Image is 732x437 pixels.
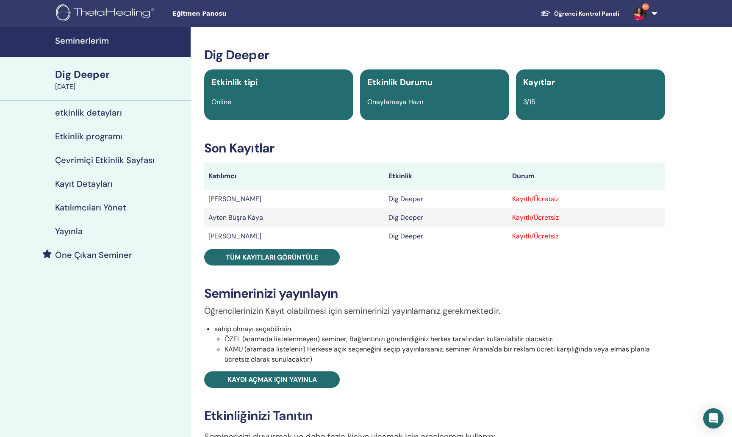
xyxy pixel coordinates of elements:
div: Kayıtlı/Ücretsiz [512,231,661,241]
span: Onaylamaya Hazır [367,97,424,106]
span: Etkinlik tipi [211,77,258,88]
h4: Çevrimiçi Etkinlik Sayfası [55,155,155,165]
span: Kaydı açmak için yayınla [227,375,317,384]
div: Dig Deeper [55,67,186,82]
td: [PERSON_NAME] [204,227,384,246]
span: 9+ [642,3,649,10]
h4: Etkinlik programı [55,131,122,141]
span: 3/15 [523,97,535,106]
h4: Seminerlerim [55,36,186,46]
span: Eğitmen Panosu [172,9,299,18]
p: Öğrencilerinizin Kayıt olabilmesi için seminerinizi yayınlamanız gerekmektedir. [204,304,665,317]
li: KAMU (aramada listelenir) Herkese açık seçeneğini seçip yayınlarsanız, seminer Arama'da bir rekla... [225,344,665,365]
div: Open Intercom Messenger [703,408,724,429]
h3: Dig Deeper [204,47,665,63]
li: ÖZEL (aramada listelenmeyen) seminer, Bağlantınızı gönderdiğiniz herkes tarafından kullanılabilir... [225,334,665,344]
div: Kayıtlı/Ücretsiz [512,194,661,204]
div: [DATE] [55,82,186,92]
li: sahip olmayı seçebilirsin [214,324,665,365]
td: Dig Deeper [384,227,507,246]
span: Kayıtlar [523,77,555,88]
h3: Seminerinizi yayınlayın [204,286,665,301]
th: Durum [508,163,665,190]
img: graduation-cap-white.svg [541,10,551,17]
span: Etkinlik Durumu [367,77,433,88]
h4: Katılımcıları Yönet [55,202,126,213]
span: Online [211,97,231,106]
td: [PERSON_NAME] [204,190,384,208]
td: Ayten Büşra Kaya [204,208,384,227]
span: Tüm kayıtları görüntüle [226,253,318,262]
h3: Etkinliğinizi Tanıtın [204,408,665,423]
a: Dig Deeper[DATE] [50,67,191,92]
h4: Öne Çıkan Seminer [55,250,132,260]
h3: Son Kayıtlar [204,141,665,156]
a: Öğrenci Kontrol Paneli [534,6,626,22]
img: logo.png [56,4,157,23]
td: Dig Deeper [384,190,507,208]
div: Kayıtlı/Ücretsiz [512,213,661,223]
h4: etkinlik detayları [55,108,122,118]
a: Kaydı açmak için yayınla [204,371,340,388]
a: Tüm kayıtları görüntüle [204,249,340,266]
td: Dig Deeper [384,208,507,227]
th: Etkinlik [384,163,507,190]
h4: Yayınla [55,226,83,236]
th: Katılımcı [204,163,384,190]
img: default.jpg [633,7,646,20]
h4: Kayıt Detayları [55,179,113,189]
